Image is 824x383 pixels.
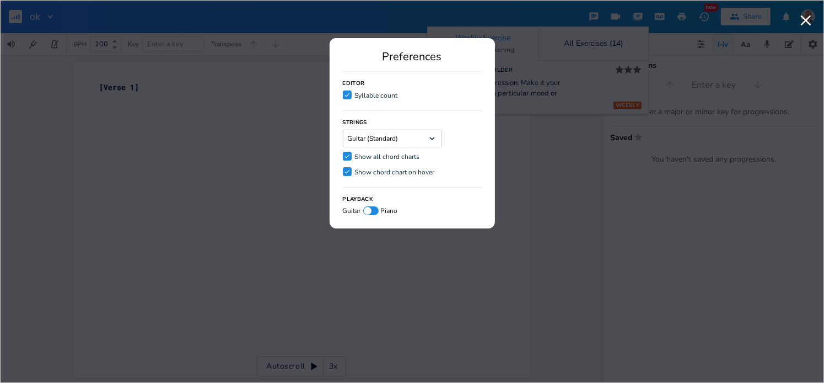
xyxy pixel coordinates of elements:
[343,120,367,125] h3: Strings
[381,208,398,214] span: Piano
[348,135,398,142] span: Guitar (Standard)
[355,169,435,175] div: Show chord chart on hover
[355,92,398,99] div: Syllable count
[343,51,482,62] div: Preferences
[343,81,365,86] h3: Editor
[343,196,373,202] h3: Playback
[343,208,361,214] span: Guitar
[355,153,420,160] div: Show all chord charts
